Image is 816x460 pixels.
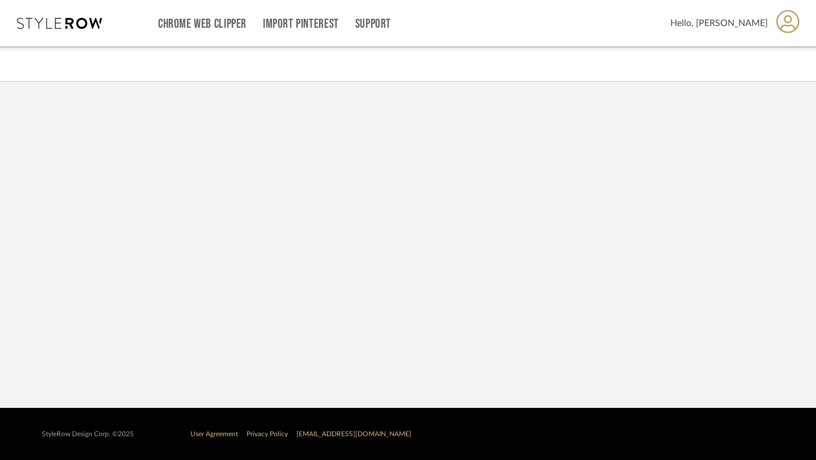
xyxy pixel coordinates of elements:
span: Hello, [PERSON_NAME] [670,16,768,30]
a: Import Pinterest [263,19,339,29]
div: StyleRow Design Corp. ©2025 [42,430,134,438]
a: Privacy Policy [246,431,288,437]
a: [EMAIL_ADDRESS][DOMAIN_NAME] [296,431,411,437]
a: Support [355,19,391,29]
a: Chrome Web Clipper [158,19,246,29]
a: User Agreement [190,431,238,437]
